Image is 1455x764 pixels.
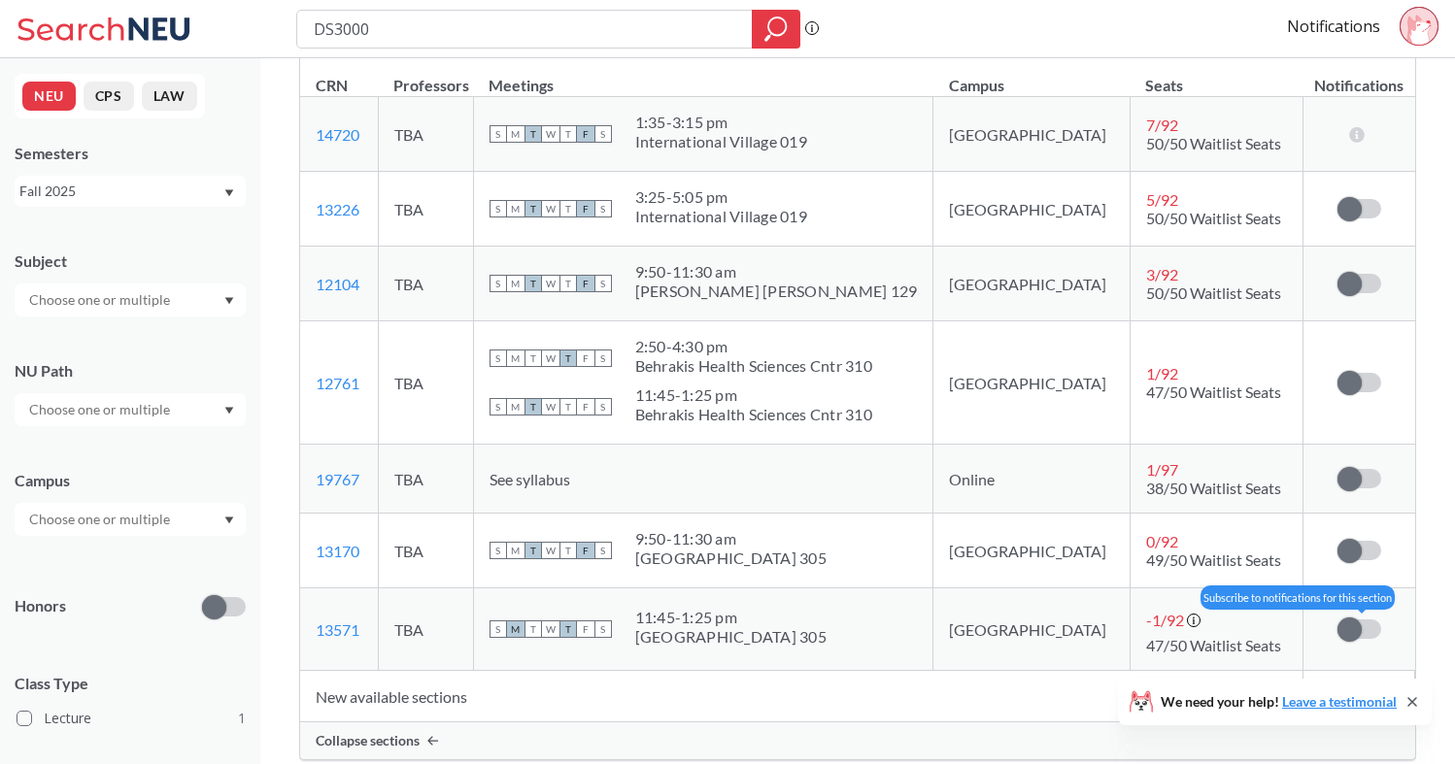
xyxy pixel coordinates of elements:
span: F [577,125,594,143]
span: S [594,542,612,559]
span: T [559,125,577,143]
span: 7 / 92 [1146,116,1178,134]
span: S [594,200,612,217]
span: 0 / 92 [1146,532,1178,550]
svg: Dropdown arrow [224,297,234,305]
span: S [594,398,612,415]
span: 47/50 Waitlist Seats [1146,636,1281,654]
span: T [524,125,542,143]
td: New available sections [300,671,1303,722]
span: 50/50 Waitlist Seats [1146,209,1281,227]
span: T [524,542,542,559]
div: NU Path [15,360,246,382]
span: S [490,125,507,143]
span: 49/50 Waitlist Seats [1146,550,1281,569]
span: M [507,398,524,415]
a: 19767 [316,470,359,488]
td: TBA [378,247,473,321]
span: 1 / 92 [1146,364,1178,382]
a: 14720 [316,125,359,144]
div: Dropdown arrow [15,393,246,426]
span: W [542,275,559,292]
th: Campus [933,55,1130,97]
span: M [507,542,524,559]
div: Behrakis Health Sciences Cntr 310 [635,356,872,376]
span: S [490,200,507,217]
div: Behrakis Health Sciences Cntr 310 [635,405,872,424]
p: Honors [15,595,66,617]
span: 3 / 92 [1146,265,1178,283]
button: CPS [84,82,134,111]
div: [PERSON_NAME] [PERSON_NAME] 129 [635,282,918,301]
span: T [524,349,542,367]
span: M [507,200,524,217]
div: 11:45 - 1:25 pm [635,608,827,627]
span: W [542,349,559,367]
span: W [542,620,559,638]
td: TBA [378,321,473,445]
td: TBA [378,445,473,514]
div: Subject [15,250,246,272]
span: 5 / 92 [1146,190,1178,209]
span: M [507,275,524,292]
div: Dropdown arrow [15,503,246,536]
div: CRN [316,75,348,96]
span: -1 / 92 [1146,611,1184,629]
div: 9:50 - 11:30 am [635,262,918,282]
td: [GEOGRAPHIC_DATA] [933,97,1130,172]
span: S [490,542,507,559]
a: Leave a testimonial [1282,693,1397,710]
div: Semesters [15,143,246,164]
div: 9:50 - 11:30 am [635,529,827,548]
td: [GEOGRAPHIC_DATA] [933,514,1130,588]
span: T [524,275,542,292]
div: 1:35 - 3:15 pm [635,113,807,132]
div: International Village 019 [635,132,807,151]
span: T [524,200,542,217]
span: S [594,349,612,367]
div: [GEOGRAPHIC_DATA] 305 [635,548,827,568]
span: W [542,542,559,559]
span: W [542,125,559,143]
td: [GEOGRAPHIC_DATA] [933,172,1130,247]
span: W [542,398,559,415]
span: S [594,125,612,143]
td: [GEOGRAPHIC_DATA] [933,321,1130,445]
th: Notifications [1303,55,1415,97]
span: Class Type [15,673,246,694]
span: 38/50 Waitlist Seats [1146,479,1281,497]
span: F [577,620,594,638]
input: Choose one or multiple [19,508,183,531]
a: 12761 [316,374,359,392]
span: M [507,620,524,638]
span: T [559,398,577,415]
span: T [524,620,542,638]
span: T [559,620,577,638]
span: W [542,200,559,217]
div: Fall 2025 [19,181,222,202]
span: 50/50 Waitlist Seats [1146,283,1281,302]
a: 13226 [316,200,359,218]
span: S [594,275,612,292]
svg: Dropdown arrow [224,516,234,524]
span: 47/50 Waitlist Seats [1146,382,1281,401]
svg: Dropdown arrow [224,189,234,197]
span: F [577,275,594,292]
td: [GEOGRAPHIC_DATA] [933,247,1130,321]
span: S [594,620,612,638]
div: 11:45 - 1:25 pm [635,385,872,405]
a: Notifications [1287,16,1380,37]
span: F [577,200,594,217]
span: F [577,349,594,367]
span: M [507,125,524,143]
input: Choose one or multiple [19,398,183,421]
div: Dropdown arrow [15,283,246,316]
span: 50/50 Waitlist Seats [1146,134,1281,152]
td: TBA [378,97,473,172]
span: S [490,349,507,367]
div: magnifying glass [752,10,800,49]
span: F [577,542,594,559]
td: Online [933,445,1130,514]
td: TBA [378,514,473,588]
svg: magnifying glass [764,16,788,43]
